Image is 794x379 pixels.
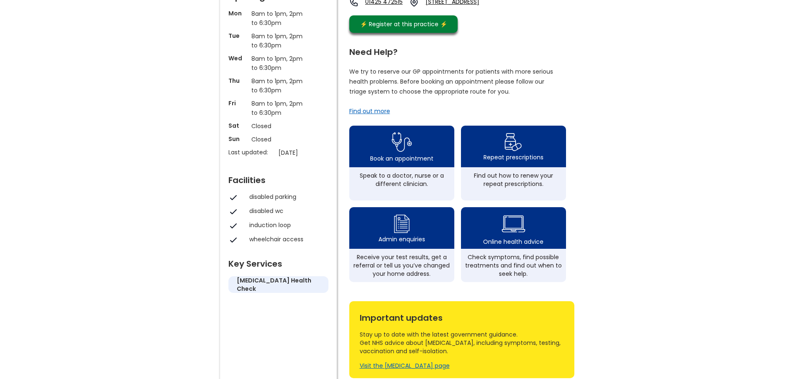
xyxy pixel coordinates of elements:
div: Check symptoms, find possible treatments and find out when to seek help. [465,253,562,278]
a: admin enquiry iconAdmin enquiriesReceive your test results, get a referral or tell us you’ve chan... [349,207,454,282]
div: Find out how to renew your repeat prescriptions. [465,171,562,188]
p: 8am to 1pm, 2pm to 6:30pm [251,99,306,117]
div: Receive your test results, get a referral or tell us you’ve changed your home address. [353,253,450,278]
h5: [MEDICAL_DATA] health check [237,276,320,293]
p: Fri [228,99,247,107]
div: Important updates [360,310,564,322]
a: ⚡️ Register at this practice ⚡️ [349,15,458,33]
div: Online health advice [483,238,544,246]
div: Stay up to date with the latest government guidance. Get NHS advice about [MEDICAL_DATA], includi... [360,330,564,355]
div: disabled wc [249,207,324,215]
div: wheelchair access [249,235,324,243]
div: Repeat prescriptions [483,153,544,161]
p: 8am to 1pm, 2pm to 6:30pm [251,32,306,50]
p: Sun [228,135,247,143]
a: book appointment icon Book an appointmentSpeak to a doctor, nurse or a different clinician. [349,126,454,201]
div: Book an appointment [370,154,433,163]
p: Sat [228,121,247,130]
a: Find out more [349,107,390,115]
p: 8am to 1pm, 2pm to 6:30pm [251,9,306,27]
p: Thu [228,77,247,85]
div: Speak to a doctor, nurse or a different clinician. [353,171,450,188]
p: [DATE] [278,148,333,157]
p: Wed [228,54,247,62]
div: Key Services [228,255,328,268]
div: Facilities [228,172,328,184]
img: admin enquiry icon [393,213,411,235]
p: Closed [251,135,306,144]
p: Mon [228,9,247,17]
img: repeat prescription icon [504,131,522,153]
p: We try to reserve our GP appointments for patients with more serious health problems. Before book... [349,67,554,97]
p: Tue [228,32,247,40]
div: disabled parking [249,193,324,201]
p: Last updated: [228,148,274,156]
div: Admin enquiries [378,235,425,243]
div: Need Help? [349,44,566,56]
div: ⚡️ Register at this practice ⚡️ [356,20,452,29]
p: 8am to 1pm, 2pm to 6:30pm [251,54,306,72]
p: 8am to 1pm, 2pm to 6:30pm [251,77,306,95]
img: book appointment icon [392,130,412,154]
div: induction loop [249,221,324,229]
img: health advice icon [502,210,525,238]
a: health advice iconOnline health adviceCheck symptoms, find possible treatments and find out when ... [461,207,566,282]
p: Closed [251,121,306,131]
a: Visit the [MEDICAL_DATA] page [360,362,450,370]
a: repeat prescription iconRepeat prescriptionsFind out how to renew your repeat prescriptions. [461,126,566,201]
